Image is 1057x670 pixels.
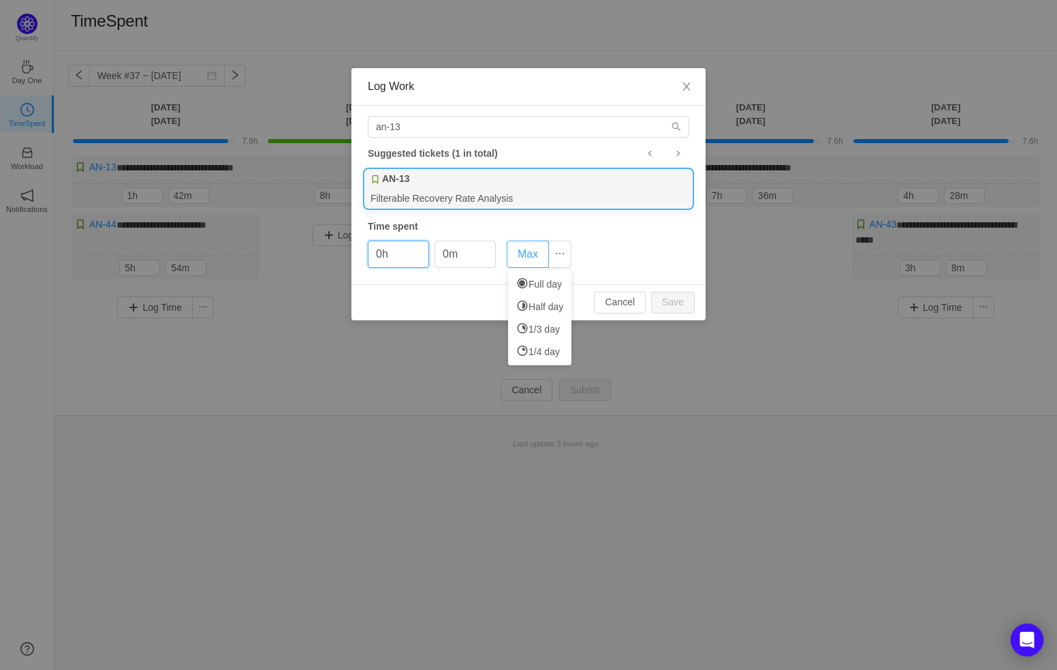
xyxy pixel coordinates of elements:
div: Suggested tickets (1 in total) [368,144,689,162]
li: 1/3 day [508,318,571,340]
button: Max [507,241,549,268]
button: icon: ellipsis [548,241,571,268]
i: icon: search [672,122,681,132]
div: Open Intercom Messenger [1011,624,1043,656]
i: icon: close [681,81,692,92]
div: Log Work [368,79,689,94]
li: 1/4 day [508,340,571,363]
input: Search [368,116,689,138]
img: 10315 [370,174,380,184]
li: Half day [508,295,571,318]
button: Save [651,292,695,314]
div: Filterable Recovery Rate Analysis [365,189,692,207]
div: Time spent [368,219,689,234]
b: AN-13 [382,172,409,186]
li: Full day [508,273,571,295]
button: Cancel [594,292,646,314]
button: Close [667,68,706,106]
